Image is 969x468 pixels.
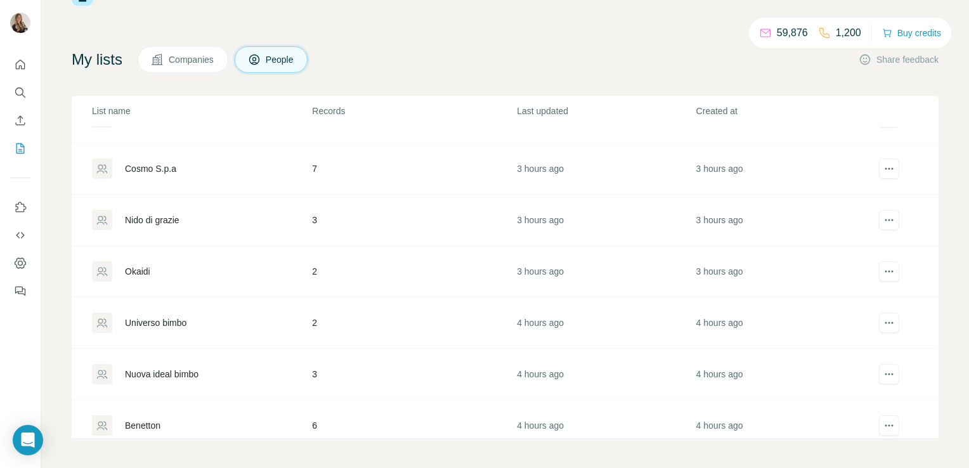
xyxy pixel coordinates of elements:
td: 3 hours ago [516,195,695,246]
div: Open Intercom Messenger [13,425,43,455]
span: Companies [169,53,215,66]
button: actions [879,261,899,282]
button: Share feedback [859,53,939,66]
p: 1,200 [836,25,861,41]
button: Search [10,81,30,104]
button: Buy credits [882,24,941,42]
button: Use Surfe on LinkedIn [10,196,30,219]
td: 3 [311,195,516,246]
button: Quick start [10,53,30,76]
button: actions [879,210,899,230]
button: Feedback [10,280,30,302]
td: 4 hours ago [516,400,695,452]
div: Universo bimbo [125,316,186,329]
td: 2 [311,246,516,297]
td: 3 hours ago [696,143,875,195]
button: Enrich CSV [10,109,30,132]
td: 3 hours ago [696,195,875,246]
h4: My lists [72,49,122,70]
p: List name [92,105,311,117]
p: 59,876 [777,25,808,41]
td: 4 hours ago [516,297,695,349]
button: actions [879,313,899,333]
div: Cosmo S.p.a [125,162,176,175]
td: 4 hours ago [696,297,875,349]
p: Created at [696,105,874,117]
td: 2 [311,297,516,349]
p: Records [312,105,516,117]
button: My lists [10,137,30,160]
button: actions [879,159,899,179]
div: Okaidi [125,265,150,278]
div: Nido di grazie [125,214,179,226]
button: actions [879,415,899,436]
td: 4 hours ago [696,349,875,400]
td: 3 hours ago [516,246,695,297]
td: 4 hours ago [516,349,695,400]
td: 3 [311,349,516,400]
img: Avatar [10,13,30,33]
span: People [266,53,295,66]
td: 4 hours ago [696,400,875,452]
button: Dashboard [10,252,30,275]
div: Nuova ideal bimbo [125,368,198,380]
p: Last updated [517,105,694,117]
td: 3 hours ago [516,143,695,195]
td: 3 hours ago [696,246,875,297]
td: 6 [311,400,516,452]
button: actions [879,364,899,384]
button: Use Surfe API [10,224,30,247]
td: 7 [311,143,516,195]
div: Benetton [125,419,160,432]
